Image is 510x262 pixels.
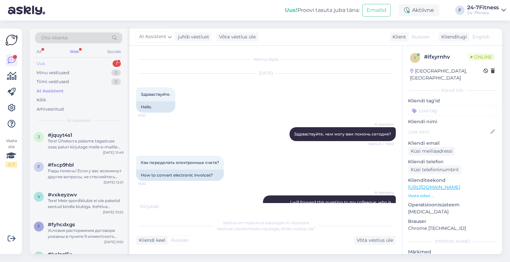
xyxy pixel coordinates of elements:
[37,60,45,67] div: Uus
[279,226,315,231] i: „Võtke vestlus üle”
[369,190,394,195] span: AI Assistent
[467,5,506,16] a: 24-7Fitness24-7fitness
[294,131,391,136] span: Здравствуйте, чем могу вам помочь сегодня?
[5,138,17,168] div: Vaata siia
[171,237,189,244] span: Russian
[37,70,69,76] div: Minu vestlused
[223,220,309,225] span: Vestlus on määratud kasutajale AI Assistent
[285,6,360,14] div: Proovi tasuta juba täna:
[35,47,43,56] div: All
[408,225,497,232] p: Chrome [TECHNICAL_ID]
[408,248,497,255] p: Märkmed
[113,60,121,67] div: 1
[103,150,124,155] div: [DATE] 15:49
[104,180,124,185] div: [DATE] 12:01
[37,79,69,85] div: Tiimi vestlused
[408,147,455,156] div: Küsi meiliaadressi
[216,32,258,41] div: Võta vestlus üle
[159,203,160,209] span: .
[410,68,483,81] div: [GEOGRAPHIC_DATA], [GEOGRAPHIC_DATA]
[408,208,497,215] p: [MEDICAL_DATA]
[217,226,315,231] span: Vestluse ülevõtmiseks vajutage
[48,132,72,138] span: #jquyt4s1
[141,160,219,165] span: Как переделать электронные счета?
[390,33,406,40] div: Klient
[408,218,497,225] p: Brauser
[141,92,171,97] span: Здравствуйте.
[424,53,468,61] div: # ifxyrnhv
[37,106,64,113] div: Arhiveeritud
[412,33,430,40] span: Russian
[103,210,124,215] div: [DATE] 10:52
[38,134,40,139] span: j
[38,164,40,169] span: f
[408,238,497,244] div: [PERSON_NAME]
[48,222,75,228] span: #fyhcdxgs
[104,239,124,244] div: [DATE] 9:50
[408,177,497,184] p: Klienditeekond
[408,184,460,190] a: [URL][DOMAIN_NAME]
[399,4,439,16] div: Aktiivne
[408,193,497,199] p: Vaata edasi ...
[408,128,489,135] input: Lisa nimi
[48,162,74,168] span: #fxcp9hbl
[37,97,46,103] div: Kõik
[472,33,490,40] span: English
[136,101,175,113] div: Hello.
[270,200,392,217] span: I will forward this question to my colleague, who is responsible for this. The reply will be here...
[48,192,77,198] span: #vxkeyzwv
[408,106,497,116] input: Lisa tag
[468,53,495,61] span: Online
[408,87,497,93] div: Kliendi info
[136,170,224,181] div: How to convert electronic invoices?
[408,97,497,104] p: Kliendi tag'id
[48,251,72,257] span: #kalzgl5x
[354,236,396,245] div: Võta vestlus üle
[408,158,497,165] p: Kliendi telefon
[408,140,497,147] p: Kliendi email
[362,4,391,17] button: Emailid
[138,181,163,186] span: 15:52
[408,201,497,208] p: Operatsioonisüsteem
[111,70,121,76] div: 0
[467,5,499,10] div: 24-7Fitness
[38,254,41,259] span: k
[37,88,64,94] div: AI Assistent
[68,47,80,56] div: Web
[160,203,161,209] span: .
[41,34,68,41] span: Otsi kliente
[67,118,91,124] span: AI Assistent
[136,56,396,62] div: Vestlus algas
[414,55,416,60] span: i
[38,224,40,229] span: f
[369,122,394,127] span: AI Assistent
[455,6,465,15] div: F
[285,7,297,13] b: Uus!
[5,34,18,46] img: Askly Logo
[175,33,209,40] div: juhib vestlust
[467,10,499,16] div: 24-7fitness
[138,113,163,118] span: 15:52
[408,118,497,125] p: Kliendi nimi
[48,228,124,239] div: Условия расторжения договора указаны в пункте 9 клиентского договора. Пожалуйста, свяжитесь с нам...
[5,162,17,168] div: 2 / 3
[136,203,396,210] div: Kirjutab
[48,198,124,210] div: Tere! Meie spordiklubis ei ole paketid seotud kindla klubiga. Kehtiva paketiga saab külastada kõi...
[106,47,122,56] div: Socials
[139,33,166,40] span: AI Assistent
[136,70,396,76] div: [DATE]
[136,237,165,244] div: Kliendi keel
[408,165,462,174] div: Küsi telefoninumbrit
[48,138,124,150] div: Tere! Ühekorra pääsme tagastuse osas palun kirjutage meile e-mailile [EMAIL_ADDRESS][DOMAIN_NAME].
[439,33,467,40] div: Klienditugi
[38,194,40,199] span: v
[368,141,394,146] span: Nähtud ✓ 15:52
[111,79,121,85] div: 0
[48,168,124,180] div: Рады помочь! Если у вас возникнут другие вопросы, не стесняйтесь обращаться.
